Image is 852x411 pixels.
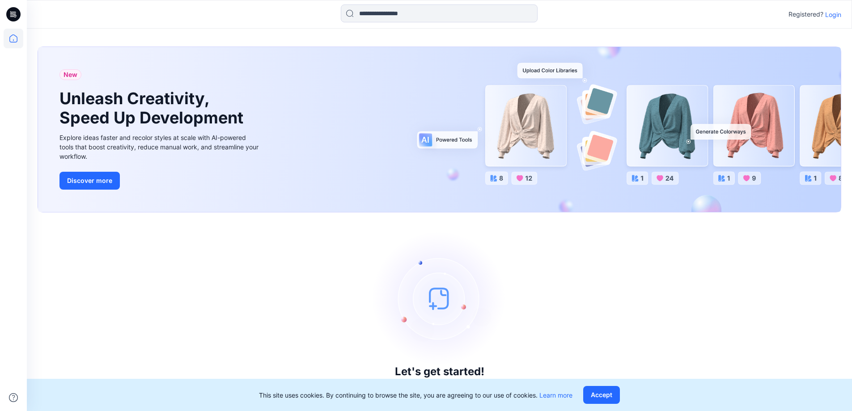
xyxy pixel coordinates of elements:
img: empty-state-image.svg [373,231,507,365]
h3: Let's get started! [395,365,484,378]
a: Learn more [539,391,572,399]
button: Discover more [59,172,120,190]
a: Discover more [59,172,261,190]
p: Login [825,10,841,19]
div: Explore ideas faster and recolor styles at scale with AI-powered tools that boost creativity, red... [59,133,261,161]
button: Accept [583,386,620,404]
p: Registered? [788,9,823,20]
h1: Unleash Creativity, Speed Up Development [59,89,247,127]
p: This site uses cookies. By continuing to browse the site, you are agreeing to our use of cookies. [259,390,572,400]
span: New [64,69,77,80]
